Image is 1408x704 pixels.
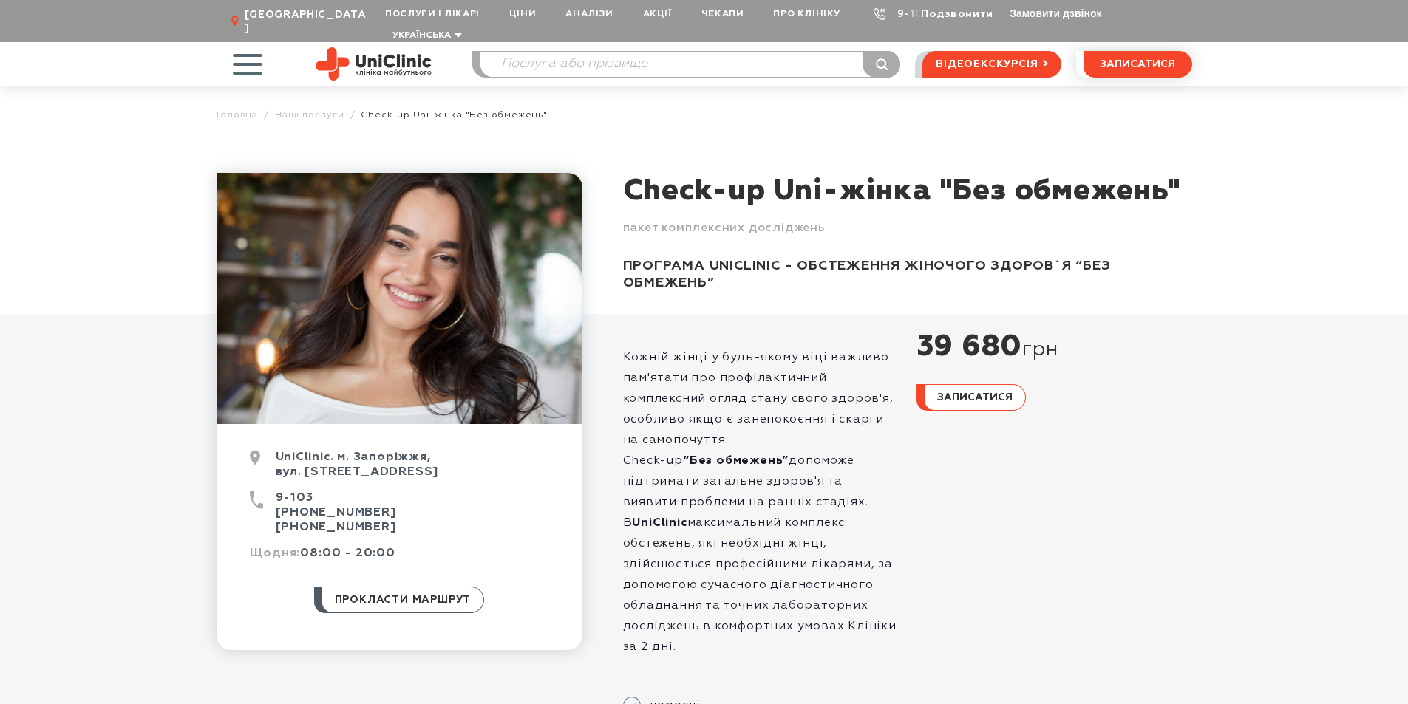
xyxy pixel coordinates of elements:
button: Замовити дзвінок [1010,7,1101,19]
div: Програма UniClinic - обстеження жіночого здоров`я “Без обмежень” [623,236,1192,292]
h1: Check-up Uni-жінка "Без обмежень" [623,173,1180,210]
span: прокласти маршрут [335,587,472,612]
a: Подзвонити [921,9,993,19]
span: Check-up Uni-жінка "Без обмежень" [361,109,547,120]
img: Uniclinic [316,47,432,81]
button: записатися [1084,51,1192,78]
span: Українська [392,31,451,40]
div: пакет комплексних досліджень [623,210,826,236]
a: прокласти маршрут [314,587,485,613]
a: Наші послуги [275,109,344,120]
span: [GEOGRAPHIC_DATA] [245,8,370,35]
button: записатися [916,384,1026,411]
a: 9-103 [276,492,313,504]
span: Щодня: [250,547,301,559]
strong: UniClinic [632,517,687,529]
span: грн [1022,338,1058,363]
p: Кожній жінці у будь-якому віці важливо пам'ятати про профілактичний комплексний огляд стану свого... [623,347,899,678]
span: записатися [1100,59,1175,69]
div: 08:00 - 20:00 [250,546,549,572]
a: [PHONE_NUMBER] [276,522,396,533]
div: 39 680 [916,329,1192,366]
button: Українська [389,30,462,41]
strong: “Без обмежень” [683,455,789,467]
a: відеоекскурсія [922,51,1061,78]
input: Послуга або прізвище [480,52,900,77]
span: відеоекскурсія [936,52,1038,77]
span: записатися [937,392,1013,403]
div: UniClinic. м. Запоріжжя, вул. [STREET_ADDRESS] [250,450,549,491]
a: [PHONE_NUMBER] [276,507,396,519]
a: Головна [217,109,259,120]
a: 9-103 [897,9,930,19]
